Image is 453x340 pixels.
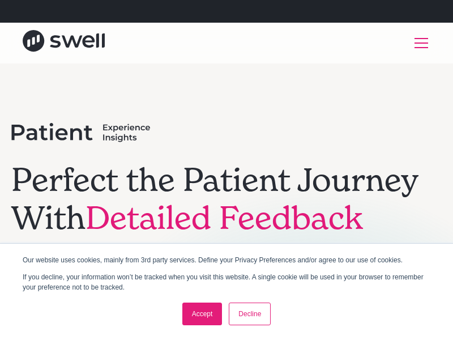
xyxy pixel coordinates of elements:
[11,161,442,237] h1: Perfect the Patient Journey With
[182,303,223,325] a: Accept
[23,272,430,292] p: If you decline, your information won’t be tracked when you visit this website. A single cookie wi...
[408,29,430,57] div: menu
[86,198,363,238] span: Detailed Feedback
[229,303,271,325] a: Decline
[23,255,430,265] p: Our website uses cookies, mainly from 3rd party services. Define your Privacy Preferences and/or ...
[23,30,105,56] a: home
